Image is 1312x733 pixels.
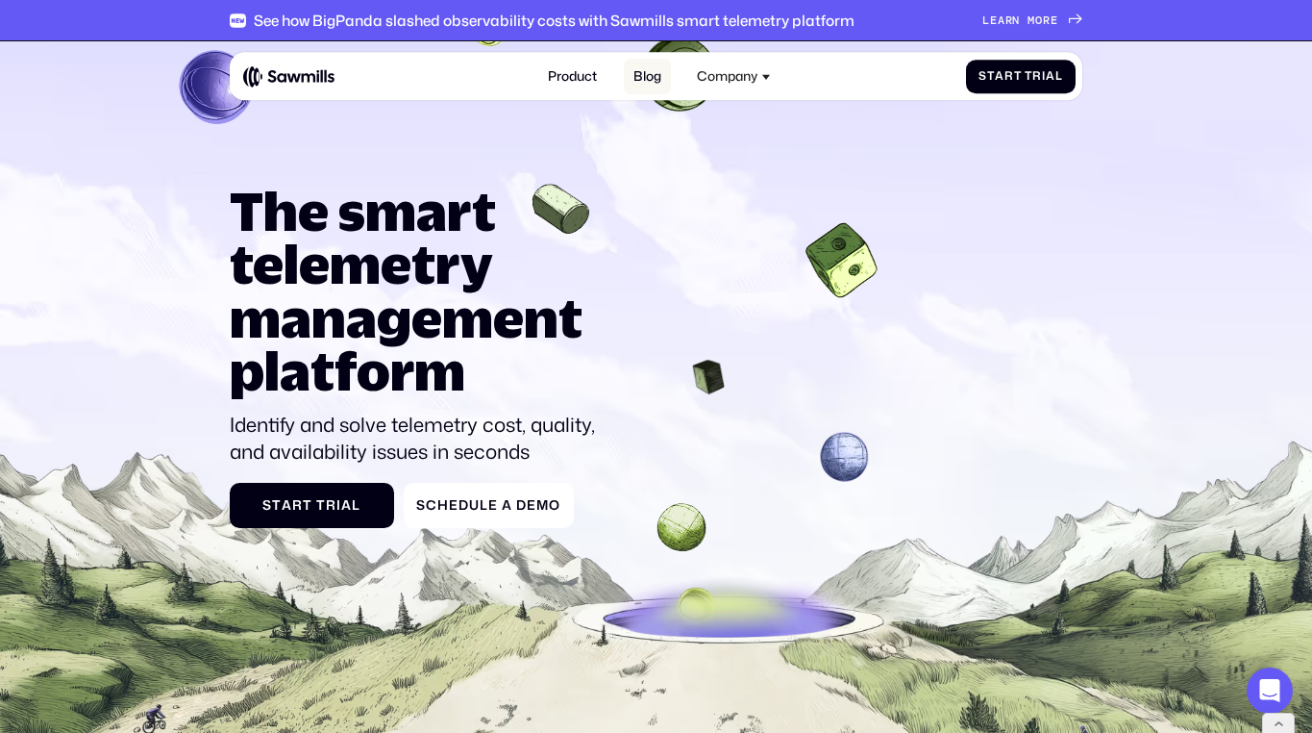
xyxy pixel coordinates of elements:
[1025,69,1032,83] span: T
[230,412,610,467] p: Identify and solve telemetry cost, quality, and availability issues in seconds
[987,69,995,83] span: t
[352,497,360,513] span: l
[282,497,292,513] span: a
[254,12,854,29] div: See how BigPanda slashed observability costs with Sawmills smart telemetry platform
[272,497,282,513] span: t
[982,13,1082,27] a: Learnmore
[469,497,480,513] span: u
[303,497,312,513] span: t
[982,13,990,27] span: L
[1043,13,1051,27] span: r
[336,497,341,513] span: i
[1014,69,1022,83] span: t
[292,497,303,513] span: r
[230,184,610,396] h1: The smart telemetry management platform
[687,59,780,94] div: Company
[480,497,488,513] span: l
[549,497,560,513] span: o
[488,497,498,513] span: e
[697,68,757,84] div: Company
[1027,13,1035,27] span: m
[538,59,606,94] a: Product
[966,60,1077,93] a: StartTrial
[1035,13,1043,27] span: o
[1042,69,1046,83] span: i
[998,13,1005,27] span: a
[1005,13,1013,27] span: r
[262,497,272,513] span: S
[527,497,536,513] span: e
[1051,13,1058,27] span: e
[978,69,987,83] span: S
[230,483,394,528] a: StartTrial
[995,69,1004,83] span: a
[1046,69,1055,83] span: a
[426,497,437,513] span: c
[416,497,426,513] span: S
[990,13,998,27] span: e
[1004,69,1014,83] span: r
[1032,69,1042,83] span: r
[458,497,469,513] span: d
[1247,668,1293,714] div: Open Intercom Messenger
[516,497,527,513] span: D
[502,497,512,513] span: a
[1055,69,1063,83] span: l
[341,497,352,513] span: a
[404,483,574,528] a: ScheduleaDemo
[449,497,458,513] span: e
[437,497,449,513] span: h
[536,497,549,513] span: m
[1012,13,1020,27] span: n
[624,59,671,94] a: Blog
[326,497,336,513] span: r
[316,497,326,513] span: T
